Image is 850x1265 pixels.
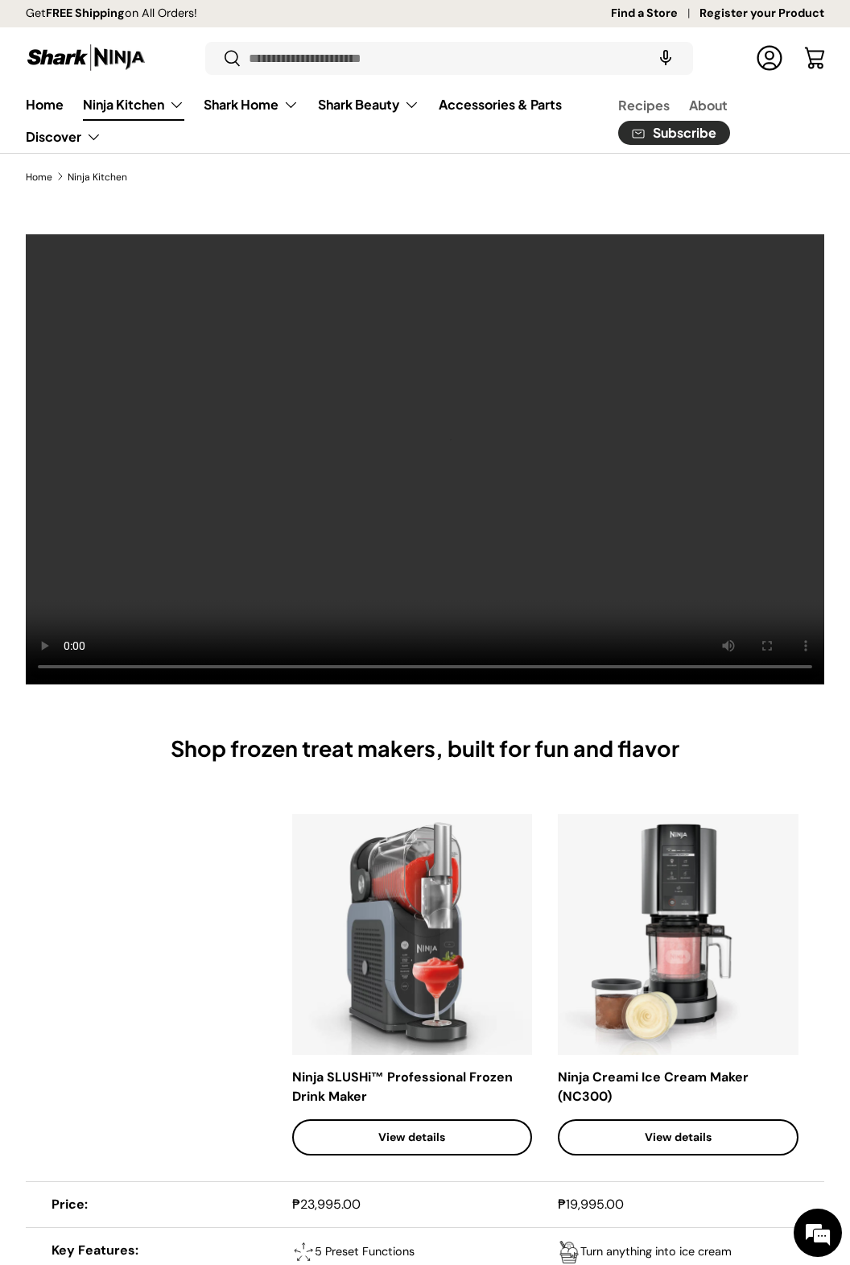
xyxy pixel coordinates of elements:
strong: ₱23,995.00 [292,1196,365,1213]
a: Home [26,89,64,120]
a: Accessories & Parts [439,89,562,120]
a: View details [292,1119,533,1155]
a: Shark Home [204,89,299,121]
a: Subscribe [618,121,730,146]
a: Ninja Kitchen [68,172,127,182]
speech-search-button: Search by voice [640,40,691,76]
a: Register your Product [699,5,824,23]
p: Turn anything into ice cream [580,1243,732,1261]
th: Price [26,1181,292,1227]
a: Ninja Kitchen [83,89,184,121]
a: Home [26,172,52,182]
a: Recipes [618,89,670,121]
div: Ninja Creami Ice Cream Maker (NC300) [558,1068,798,1106]
summary: Ninja Kitchen [73,89,194,121]
img: Shark Ninja Philippines [26,42,146,73]
summary: Discover [16,121,111,153]
nav: Secondary [580,89,824,153]
a: Find a Store [611,5,699,23]
nav: Breadcrumbs [26,170,824,184]
a: Shark Beauty [318,89,419,121]
strong: ₱19,995.00 [558,1196,628,1213]
strong: FREE Shipping [46,6,125,20]
summary: Shark Home [194,89,308,121]
p: Get on All Orders! [26,5,197,23]
span: Subscribe [653,126,716,139]
div: Ninja SLUSHi™ Professional Frozen Drink Maker [292,1068,533,1106]
a: About [689,89,728,121]
summary: Shark Beauty [308,89,429,121]
a: View details [558,1119,798,1155]
nav: Primary [26,89,580,153]
h2: Shop frozen treat makers, built for fun and flavor [171,734,679,763]
a: Discover [26,121,101,153]
img: ninja-creami-ice-cream-maker-with-sample-content-and-all-lids-full-view-sharkninja-philippines [558,814,798,1055]
p: 5 Preset Functions [315,1243,415,1261]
